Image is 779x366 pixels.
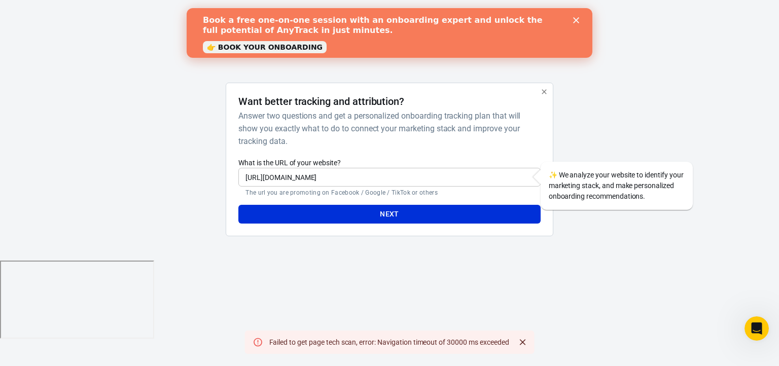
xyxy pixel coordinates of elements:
[515,335,530,350] button: Close
[238,158,540,168] label: What is the URL of your website?
[136,16,643,34] div: AnyTrack
[541,162,693,210] div: We analyze your website to identify your marketing stack, and make personalized onboarding recomm...
[745,316,769,341] iframe: Intercom live chat
[245,189,533,197] p: The url you are promoting on Facebook / Google / TikTok or others
[386,9,397,15] div: Close
[238,168,540,187] input: https://yourwebsite.com/landing-page
[238,109,536,148] h6: Answer two questions and get a personalized onboarding tracking plan that will show you exactly w...
[549,171,557,179] span: sparkles
[269,337,509,348] div: Failed to get page tech scan, error: Navigation timeout of 30000 ms exceeded
[187,8,592,58] iframe: Intercom live chat banner
[238,205,540,224] button: Next
[238,95,404,107] h4: Want better tracking and attribution?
